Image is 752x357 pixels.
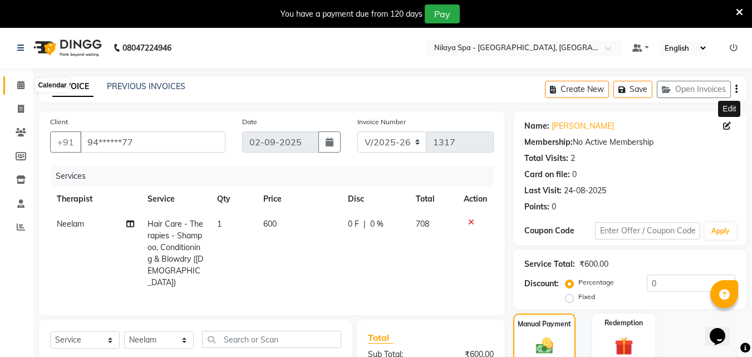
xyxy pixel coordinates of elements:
[57,219,84,229] span: Neelam
[202,331,341,348] input: Search or Scan
[341,187,409,212] th: Disc
[705,223,736,239] button: Apply
[524,136,735,148] div: No Active Membership
[370,218,384,230] span: 0 %
[368,332,394,344] span: Total
[457,187,494,212] th: Action
[524,169,570,180] div: Card on file:
[242,117,257,127] label: Date
[705,312,741,346] iframe: chat widget
[613,81,652,98] button: Save
[80,131,225,153] input: Search by Name/Mobile/Email/Code
[217,219,222,229] span: 1
[210,187,257,212] th: Qty
[50,187,141,212] th: Therapist
[107,81,185,91] a: PREVIOUS INVOICES
[578,277,614,287] label: Percentage
[281,8,422,20] div: You have a payment due from 120 days
[122,32,171,63] b: 08047224946
[579,258,608,270] div: ₹600.00
[148,219,203,287] span: Hair Care - Therapies - Shampoo, Conditioning & Blowdry ([DEMOGRAPHIC_DATA])
[524,225,594,237] div: Coupon Code
[524,258,575,270] div: Service Total:
[416,219,429,229] span: 708
[524,136,573,148] div: Membership:
[552,120,614,132] a: [PERSON_NAME]
[50,117,68,127] label: Client
[571,153,575,164] div: 2
[718,101,740,117] div: Edit
[425,4,460,23] button: Pay
[51,166,502,187] div: Services
[409,187,457,212] th: Total
[263,219,277,229] span: 600
[604,318,643,328] label: Redemption
[564,185,606,197] div: 24-08-2025
[50,131,81,153] button: +91
[657,81,731,98] button: Open Invoices
[572,169,577,180] div: 0
[524,120,549,132] div: Name:
[552,201,556,213] div: 0
[518,319,571,329] label: Manual Payment
[524,153,568,164] div: Total Visits:
[524,278,559,290] div: Discount:
[348,218,359,230] span: 0 F
[524,185,562,197] div: Last Visit:
[545,81,609,98] button: Create New
[530,336,559,356] img: _cash.svg
[357,117,406,127] label: Invoice Number
[257,187,342,212] th: Price
[35,79,69,92] div: Calendar
[141,187,210,212] th: Service
[28,32,105,63] img: logo
[595,222,700,239] input: Enter Offer / Coupon Code
[363,218,366,230] span: |
[524,201,549,213] div: Points:
[578,292,595,302] label: Fixed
